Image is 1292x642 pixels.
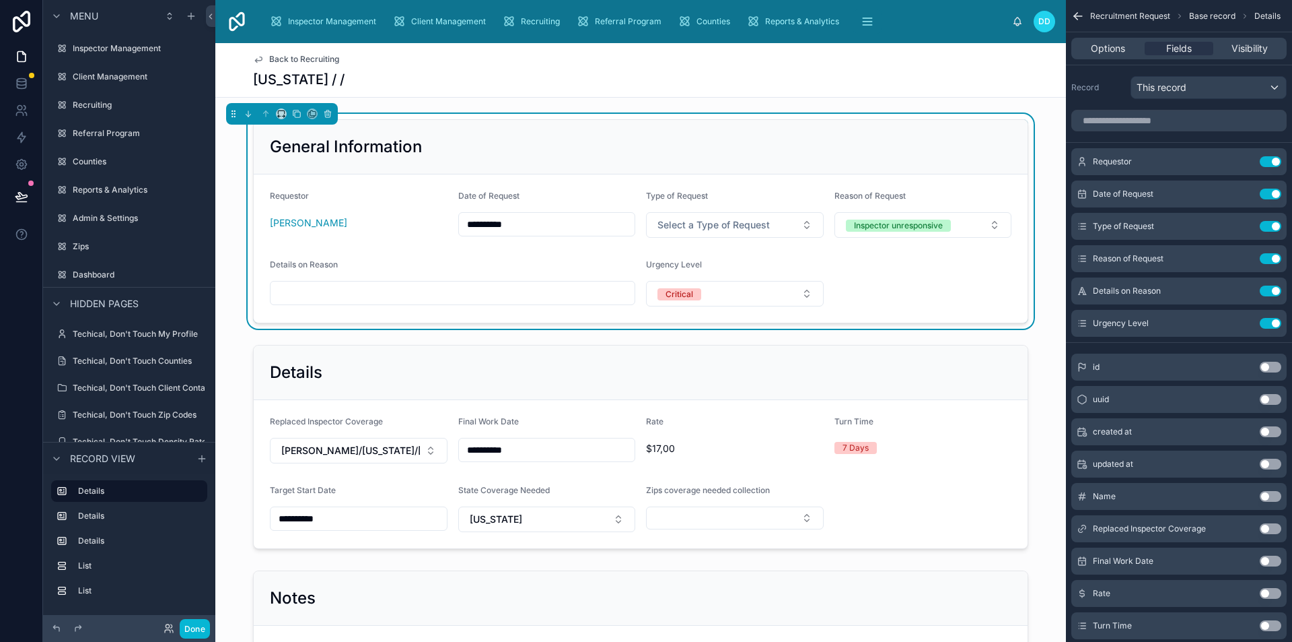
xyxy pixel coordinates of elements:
[1166,42,1192,55] span: Fields
[70,9,98,23] span: Menu
[572,9,671,34] a: Referral Program
[78,486,196,496] label: Details
[70,452,135,466] span: Record view
[411,16,486,27] span: Client Management
[1038,16,1050,27] span: DD
[1093,426,1132,437] span: created at
[70,297,139,311] span: Hidden pages
[78,511,202,521] label: Details
[73,128,205,139] label: Referral Program
[51,38,207,59] a: Inspector Management
[1093,189,1153,199] span: Date of Request
[78,560,202,571] label: List
[1093,156,1132,167] span: Requestor
[270,191,309,201] span: Requestor
[742,9,849,34] a: Reports & Analytics
[1071,82,1125,93] label: Record
[765,16,839,27] span: Reports & Analytics
[646,191,708,201] span: Type of Request
[270,136,422,158] h2: General Information
[51,236,207,257] a: Zips
[854,220,943,232] div: Inspector unresponsive
[73,356,205,366] label: Techical, Don't Touch Counties
[834,191,906,201] span: Reason of Request
[1093,556,1153,567] span: Final Work Date
[1189,11,1235,22] span: Base record
[51,377,207,399] a: Techical, Don't Touch Client Contacts
[51,404,207,426] a: Techical, Don't Touch Zip Codes
[73,100,205,110] label: Recruiting
[73,71,205,82] label: Client Management
[288,16,376,27] span: Inspector Management
[1130,76,1287,99] button: This record
[1093,459,1133,470] span: updated at
[51,123,207,144] a: Referral Program
[51,350,207,372] a: Techical, Don't Touch Counties
[51,94,207,116] a: Recruiting
[73,437,237,447] label: Techical, Don't Touch Density Rate Deciles
[73,156,205,167] label: Counties
[498,9,569,34] a: Recruiting
[73,383,217,393] label: Techical, Don't Touch Client Contacts
[51,151,207,172] a: Counties
[1137,81,1186,94] span: This record
[270,259,338,269] span: Details on Reason
[73,185,205,195] label: Reports & Analytics
[1231,42,1268,55] span: Visibility
[1093,253,1163,264] span: Reason of Request
[1093,588,1110,599] span: Rate
[1091,42,1125,55] span: Options
[73,43,205,54] label: Inspector Management
[1254,11,1281,22] span: Details
[646,212,824,238] button: Select Button
[265,9,386,34] a: Inspector Management
[666,288,693,300] div: Critical
[51,323,207,345] a: Techical, Don't Touch My Profile
[51,264,207,286] a: Dashboard
[521,16,560,27] span: Recruiting
[43,474,215,615] div: scrollable content
[674,9,740,34] a: Counties
[253,70,345,89] h1: [US_STATE] / /
[180,619,210,639] button: Done
[1093,286,1161,296] span: Details on Reason
[73,269,205,280] label: Dashboard
[1093,221,1154,232] span: Type of Request
[270,216,347,230] a: [PERSON_NAME]
[595,16,661,27] span: Referral Program
[253,54,339,65] a: Back to Recruiting
[1090,11,1170,22] span: Recruitment Request
[51,179,207,201] a: Reports & Analytics
[73,213,205,224] label: Admin & Settings
[73,329,205,340] label: Techical, Don't Touch My Profile
[696,16,730,27] span: Counties
[646,259,702,269] span: Urgency Level
[1093,362,1100,373] span: id
[388,9,495,34] a: Client Management
[78,585,202,596] label: List
[657,218,770,232] span: Select a Type of Request
[269,54,339,65] span: Back to Recruiting
[73,410,205,420] label: Techical, Don't Touch Zip Codes
[1093,491,1116,502] span: Name
[1093,394,1109,405] span: uuid
[646,281,824,307] button: Select Button
[1093,318,1149,329] span: Urgency Level
[51,207,207,229] a: Admin & Settings
[834,212,1012,238] button: Select Button
[73,241,205,252] label: Zips
[51,66,207,88] a: Client Management
[51,431,207,453] a: Techical, Don't Touch Density Rate Deciles
[78,536,202,546] label: Details
[458,191,519,201] span: Date of Request
[226,11,248,32] img: App logo
[1093,523,1206,534] span: Replaced Inspector Coverage
[258,7,1012,36] div: scrollable content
